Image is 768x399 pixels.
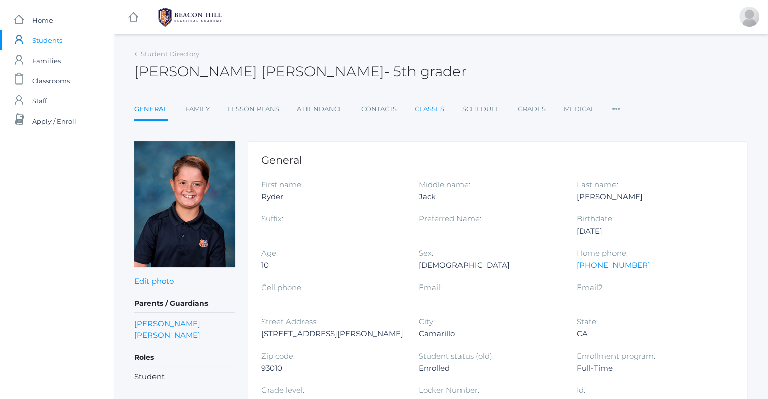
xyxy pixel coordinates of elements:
div: [STREET_ADDRESS][PERSON_NAME] [261,328,403,340]
span: Families [32,50,61,71]
a: [PERSON_NAME] [134,318,200,329]
a: Edit photo [134,276,174,286]
label: City: [419,317,435,326]
div: Danielle Roberts [739,7,759,27]
a: Classes [415,99,444,120]
a: Schedule [462,99,500,120]
a: Attendance [297,99,343,120]
div: CA [577,328,719,340]
label: Grade level: [261,385,304,395]
label: Sex: [419,248,433,258]
img: Ryder Roberts [134,141,235,267]
label: Cell phone: [261,282,303,292]
h5: Roles [134,349,235,366]
a: Lesson Plans [227,99,279,120]
label: Middle name: [419,180,470,189]
div: [DATE] [577,225,719,237]
label: First name: [261,180,303,189]
h1: General [261,154,735,166]
a: Grades [518,99,546,120]
a: [PERSON_NAME] [134,329,200,341]
label: Suffix: [261,214,283,223]
div: [PERSON_NAME] [577,191,719,203]
label: Zip code: [261,351,295,361]
a: Medical [564,99,595,120]
li: Student [134,371,235,383]
a: Family [185,99,210,120]
div: 10 [261,259,403,271]
label: Student status (old): [419,351,494,361]
label: Preferred Name: [419,214,481,223]
img: BHCALogos-05-308ed15e86a5a0abce9b8dd61676a3503ac9727e845dece92d48e8588c001991.png [152,5,228,30]
span: Apply / Enroll [32,111,76,131]
div: Enrolled [419,362,561,374]
a: Student Directory [141,50,199,58]
h5: Parents / Guardians [134,295,235,312]
span: - 5th grader [384,63,467,80]
div: Jack [419,191,561,203]
div: Full-Time [577,362,719,374]
h2: [PERSON_NAME] [PERSON_NAME] [134,64,467,79]
div: [DEMOGRAPHIC_DATA] [419,259,561,271]
label: Email2: [577,282,604,292]
label: Last name: [577,180,618,189]
a: Contacts [361,99,397,120]
label: State: [577,317,598,326]
div: Ryder [261,191,403,203]
span: Classrooms [32,71,70,91]
label: Enrollment program: [577,351,655,361]
label: Age: [261,248,278,258]
span: Staff [32,91,47,111]
label: Street Address: [261,317,318,326]
span: Students [32,30,62,50]
label: Birthdate: [577,214,614,223]
a: [PHONE_NUMBER] [577,260,650,270]
label: Locker Number: [419,385,479,395]
label: Home phone: [577,248,628,258]
label: Id: [577,385,585,395]
div: 93010 [261,362,403,374]
span: Home [32,10,53,30]
div: Camarillo [419,328,561,340]
a: General [134,99,168,121]
label: Email: [419,282,442,292]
